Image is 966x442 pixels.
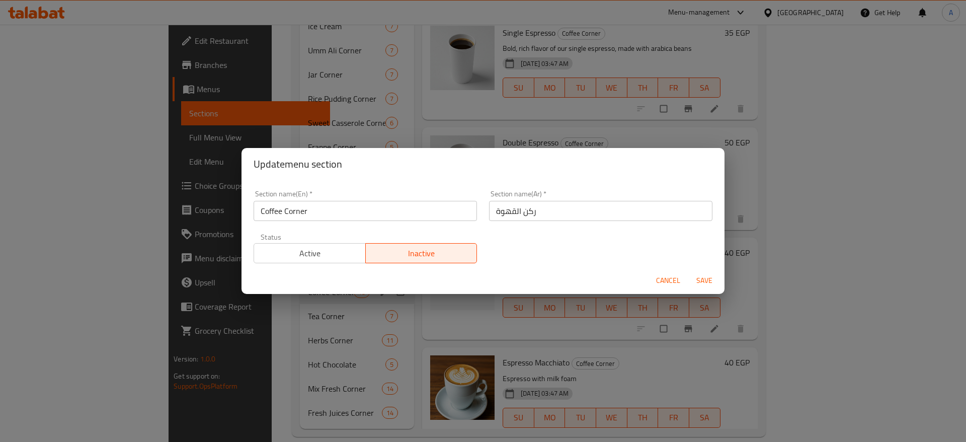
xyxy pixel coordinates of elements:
span: Cancel [656,274,680,287]
input: Please enter section name(en) [254,201,477,221]
h2: Update menu section [254,156,712,172]
button: Save [688,271,720,290]
span: Inactive [370,246,473,261]
span: Save [692,274,716,287]
button: Cancel [652,271,684,290]
input: Please enter section name(ar) [489,201,712,221]
button: Active [254,243,366,263]
span: Active [258,246,362,261]
button: Inactive [365,243,477,263]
